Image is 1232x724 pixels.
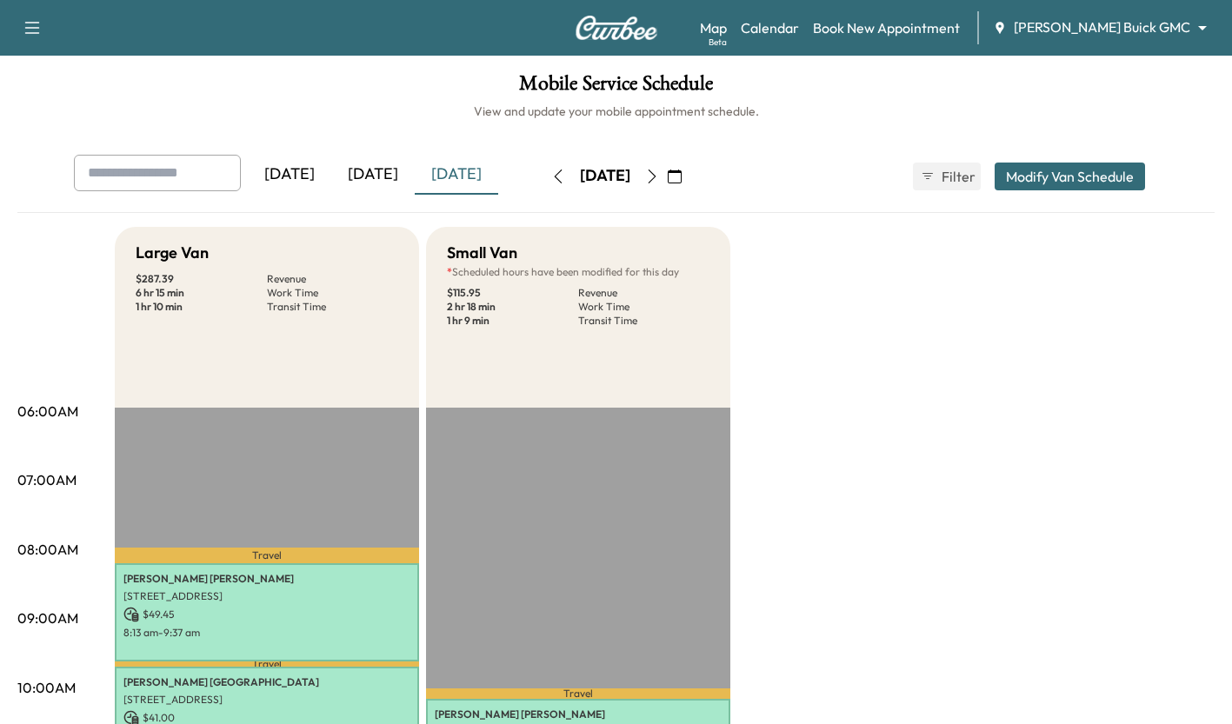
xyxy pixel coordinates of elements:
p: [PERSON_NAME] [PERSON_NAME] [123,572,410,586]
h5: Large Van [136,241,209,265]
p: Travel [115,548,419,562]
p: Travel [115,661,419,668]
div: [DATE] [331,155,415,195]
h1: Mobile Service Schedule [17,73,1215,103]
p: 2 hr 18 min [447,300,578,314]
p: Travel [426,688,730,699]
h5: Small Van [447,241,517,265]
p: [STREET_ADDRESS] [123,589,410,603]
p: Transit Time [578,314,709,328]
p: $ 115.95 [447,286,578,300]
img: Curbee Logo [575,16,658,40]
p: $ 287.39 [136,272,267,286]
p: Scheduled hours have been modified for this day [447,265,709,279]
p: [PERSON_NAME] [PERSON_NAME] [435,707,722,721]
p: Revenue [578,286,709,300]
div: [DATE] [248,155,331,195]
div: Beta [709,36,727,49]
span: [PERSON_NAME] Buick GMC [1014,17,1190,37]
p: [STREET_ADDRESS] [123,693,410,707]
h6: View and update your mobile appointment schedule. [17,103,1215,120]
p: Transit Time [267,300,398,314]
p: 6 hr 15 min [136,286,267,300]
p: 08:00AM [17,539,78,560]
span: Filter [942,166,973,187]
a: Book New Appointment [813,17,960,38]
p: Work Time [267,286,398,300]
p: Revenue [267,272,398,286]
p: 10:00AM [17,677,76,698]
button: Filter [913,163,981,190]
div: [DATE] [580,165,630,187]
p: $ 49.45 [123,607,410,622]
button: Modify Van Schedule [995,163,1145,190]
div: [DATE] [415,155,498,195]
a: MapBeta [700,17,727,38]
p: 07:00AM [17,469,77,490]
p: 1 hr 9 min [447,314,578,328]
p: 09:00AM [17,608,78,628]
p: 06:00AM [17,401,78,422]
p: 8:13 am - 9:37 am [123,626,410,640]
a: Calendar [741,17,799,38]
p: 1 hr 10 min [136,300,267,314]
p: Work Time [578,300,709,314]
p: [PERSON_NAME] [GEOGRAPHIC_DATA] [123,675,410,689]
